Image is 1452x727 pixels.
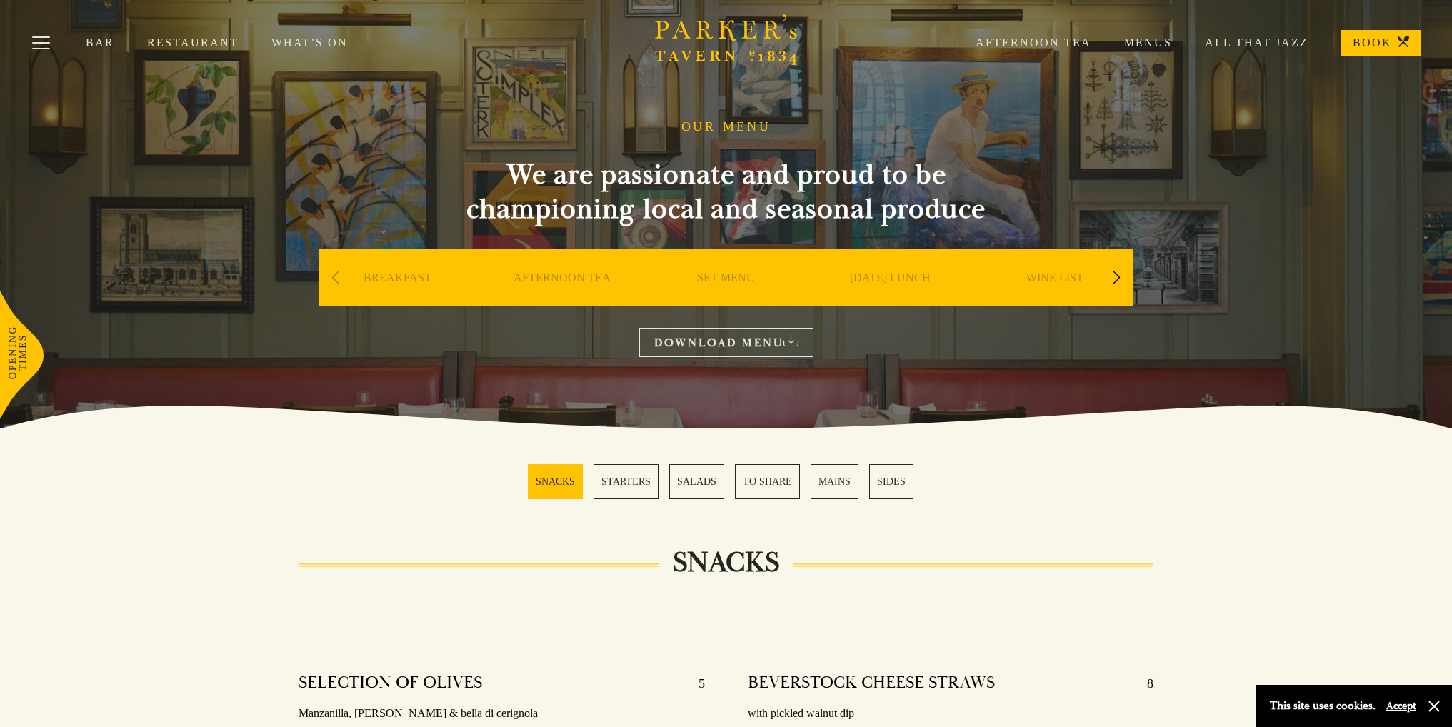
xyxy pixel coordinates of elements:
[299,703,704,724] p: Manzanilla, [PERSON_NAME] & bella di cerignola
[639,328,813,357] a: DOWNLOAD MENU
[1270,696,1376,716] p: This site uses cookies.
[697,271,755,328] a: SET MENU
[648,249,805,349] div: 3 / 9
[684,672,705,695] p: 5
[364,271,431,328] a: BREAKFAST
[681,119,771,135] h1: OUR MENU
[326,262,346,294] div: Previous slide
[812,249,969,349] div: 4 / 9
[850,271,931,328] a: [DATE] LUNCH
[735,464,800,499] a: 4 / 6
[659,546,793,580] h2: SNACKS
[1107,262,1126,294] div: Next slide
[319,249,476,349] div: 1 / 9
[594,464,659,499] a: 2 / 6
[1026,271,1083,328] a: WINE LIST
[484,249,641,349] div: 2 / 9
[528,464,583,499] a: 1 / 6
[976,249,1133,349] div: 5 / 9
[1133,672,1153,695] p: 8
[669,464,724,499] a: 3 / 6
[1386,699,1416,713] button: Accept
[441,158,1012,226] h2: We are passionate and proud to be championing local and seasonal produce
[299,672,482,695] h4: SELECTION OF OLIVES
[1427,699,1441,713] button: Close and accept
[869,464,913,499] a: 6 / 6
[811,464,858,499] a: 5 / 6
[514,271,611,328] a: AFTERNOON TEA
[748,672,995,695] h4: BEVERSTOCK CHEESE STRAWS
[748,703,1153,724] p: with pickled walnut dip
